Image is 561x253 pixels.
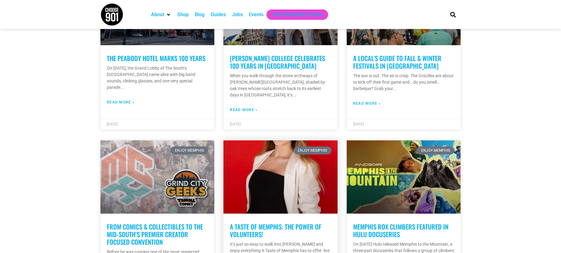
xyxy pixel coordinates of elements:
span: [DATE] [230,122,241,126]
a: Events [249,11,263,18]
a: Cosplayers in various costumes pose at a Creator Focused Convention. Two large logos overlay the ... [100,140,214,214]
div: About [148,9,174,20]
a: Memphis Rox Climbers Featured in Hulu Docuseries [353,222,448,239]
a: From Comics & Collectibles to the Mid-South’s Premier Creator Focused Convention [107,222,203,247]
a: [PERSON_NAME] College Celebrates 100 Years in [GEOGRAPHIC_DATA] [230,53,325,70]
a: Guides [211,11,226,18]
a: A Local’s Guide to Fall & Winter Festivals in [GEOGRAPHIC_DATA] [353,53,441,70]
nav: Main nav [148,9,440,20]
p: When you walk through the stone archways of [PERSON_NAME][GEOGRAPHIC_DATA], shaded by oak trees w... [230,73,331,98]
a: A Taste of Memphis: the power of volunteers! [230,222,321,239]
div: Enjoy Memphis [294,146,331,154]
a: About [151,11,164,18]
a: Read more about Rhodes College Celebrates 100 Years in Memphis [230,107,258,113]
a: Blog [195,11,204,18]
a: Read more about The Peabody Hotel Marks 100 Years [107,99,135,105]
a: Get Choose901 Emails [273,11,322,18]
a: Jobs [232,11,243,18]
a: Read more about A Local’s Guide to Fall & Winter Festivals in Memphis [353,101,381,106]
div: Enjoy Memphis [171,146,208,154]
a: Shop [177,11,189,18]
span: [DATE] [353,122,364,126]
div: Enjoy Memphis [417,146,454,154]
div: Search [448,9,458,20]
span: [DATE] [107,122,118,126]
p: On [DATE], the Grand Lobby of The South’s [GEOGRAPHIC_DATA] came alive with big band sounds, clin... [107,65,208,91]
a: The Peabody Hotel Marks 100 Years [107,53,205,63]
p: The sun is out. The air is crisp. The Grizzlies are about to kick off their first game and… do yo... [353,73,454,92]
